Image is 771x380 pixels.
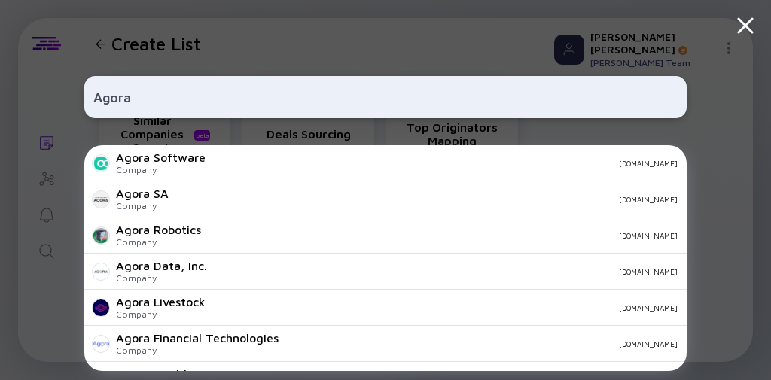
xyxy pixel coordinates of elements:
div: Company [116,345,279,356]
div: [DOMAIN_NAME] [219,267,678,276]
div: Company [116,272,207,284]
div: [DOMAIN_NAME] [181,195,678,204]
div: Agora Livestock [116,295,206,309]
div: [DOMAIN_NAME] [213,231,678,240]
div: Agora SA [116,187,169,200]
div: Company [116,309,206,320]
div: Agora Robotics [116,223,201,236]
div: Agora Software [116,150,206,164]
div: [DOMAIN_NAME] [218,303,678,312]
div: Company [116,236,201,248]
input: Search Company or Investor... [93,84,678,111]
div: Agora Data, Inc. [116,259,207,272]
div: Company [116,164,206,175]
div: Company [116,200,169,211]
div: [DOMAIN_NAME] [291,339,678,348]
div: Agora Financial Technologies [116,331,279,345]
div: [DOMAIN_NAME] [218,159,678,168]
